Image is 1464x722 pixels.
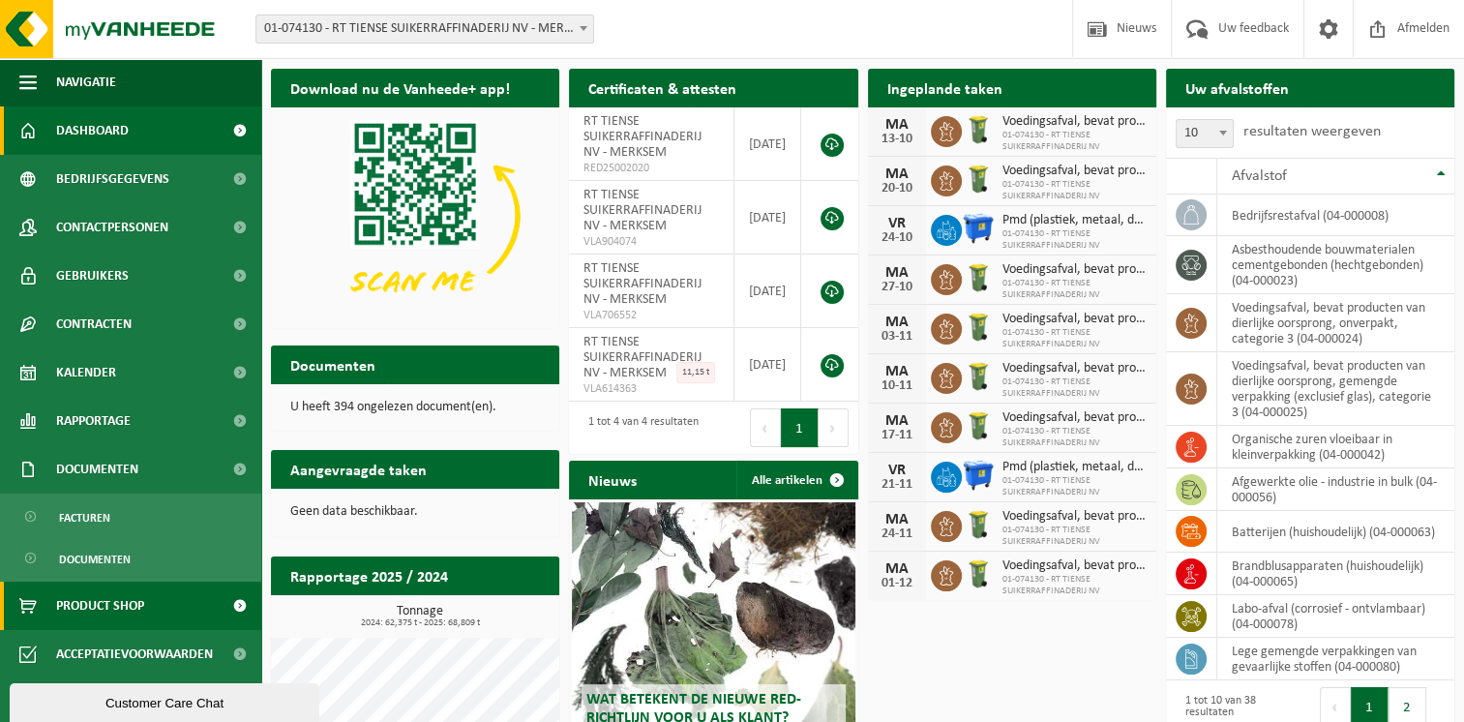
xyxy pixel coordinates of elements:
[56,203,168,252] span: Contactpersonen
[271,69,529,106] h2: Download nu de Vanheede+ app!
[962,113,995,146] img: WB-0140-HPE-GN-50
[868,69,1022,106] h2: Ingeplande taken
[1217,595,1454,638] td: labo-afval (corrosief - ontvlambaar) (04-000078)
[878,231,916,245] div: 24-10
[290,401,540,414] p: U heeft 394 ongelezen document(en).
[583,114,702,160] span: RT TIENSE SUIKERRAFFINADERIJ NV - MERKSEM
[56,582,144,630] span: Product Shop
[583,161,718,176] span: RED25002020
[1002,426,1147,449] span: 01-074130 - RT TIENSE SUIKERRAFFINADERIJ NV
[5,540,256,577] a: Documenten
[1217,236,1454,294] td: asbesthoudende bouwmaterialen cementgebonden (hechtgebonden) (04-000023)
[878,577,916,590] div: 01-12
[1002,410,1147,426] span: Voedingsafval, bevat producten van dierlijke oorsprong, onverpakt, categorie 3
[415,594,557,633] a: Bekijk rapportage
[1217,553,1454,595] td: brandblusapparaten (huishoudelijk) (04-000065)
[736,461,856,499] a: Alle artikelen
[1217,638,1454,680] td: lege gemengde verpakkingen van gevaarlijke stoffen (04-000080)
[1232,168,1287,184] span: Afvalstof
[271,557,467,594] h2: Rapportage 2025 / 2024
[1217,468,1454,511] td: afgewerkte olie - industrie in bulk (04-000056)
[583,234,718,250] span: VLA904074
[878,330,916,344] div: 03-11
[750,408,781,447] button: Previous
[962,311,995,344] img: WB-0140-HPE-GN-50
[583,261,702,307] span: RT TIENSE SUIKERRAFFINADERIJ NV - MERKSEM
[962,459,995,492] img: WB-1100-HPE-BE-01
[59,499,110,536] span: Facturen
[56,155,169,203] span: Bedrijfsgegevens
[255,15,594,44] span: 01-074130 - RT TIENSE SUIKERRAFFINADERIJ NV - MERKSEM
[962,212,995,245] img: WB-1100-HPE-BE-01
[59,541,131,578] span: Documenten
[583,188,702,233] span: RT TIENSE SUIKERRAFFINADERIJ NV - MERKSEM
[1002,278,1147,301] span: 01-074130 - RT TIENSE SUIKERRAFFINADERIJ NV
[271,450,446,488] h2: Aangevraagde taken
[781,408,819,447] button: 1
[878,117,916,133] div: MA
[1002,376,1147,400] span: 01-074130 - RT TIENSE SUIKERRAFFINADERIJ NV
[1002,213,1147,228] span: Pmd (plastiek, metaal, drankkartons) (bedrijven)
[1002,179,1147,202] span: 01-074130 - RT TIENSE SUIKERRAFFINADERIJ NV
[1166,69,1308,106] h2: Uw afvalstoffen
[1217,511,1454,553] td: batterijen (huishoudelijk) (04-000063)
[878,133,916,146] div: 13-10
[583,308,718,323] span: VLA706552
[583,381,718,397] span: VLA614363
[1002,460,1147,475] span: Pmd (plastiek, metaal, drankkartons) (bedrijven)
[734,107,801,181] td: [DATE]
[878,463,916,478] div: VR
[962,360,995,393] img: WB-0140-HPE-GN-50
[1002,327,1147,350] span: 01-074130 - RT TIENSE SUIKERRAFFINADERIJ NV
[878,265,916,281] div: MA
[962,557,995,590] img: WB-0140-HPE-GN-50
[878,182,916,196] div: 20-10
[1002,361,1147,376] span: Voedingsafval, bevat producten van dierlijke oorsprong, onverpakt, categorie 3
[56,58,116,106] span: Navigatie
[1002,130,1147,153] span: 01-074130 - RT TIENSE SUIKERRAFFINADERIJ NV
[56,397,131,445] span: Rapportage
[878,429,916,442] div: 17-11
[878,512,916,527] div: MA
[56,630,213,678] span: Acceptatievoorwaarden
[962,409,995,442] img: WB-0140-HPE-GN-50
[1217,195,1454,236] td: bedrijfsrestafval (04-000008)
[734,255,801,328] td: [DATE]
[583,335,702,380] span: RT TIENSE SUIKERRAFFINADERIJ NV - MERKSEM
[1243,124,1381,139] label: resultaten weergeven
[56,348,116,397] span: Kalender
[1002,574,1147,597] span: 01-074130 - RT TIENSE SUIKERRAFFINADERIJ NV
[256,15,593,43] span: 01-074130 - RT TIENSE SUIKERRAFFINADERIJ NV - MERKSEM
[1002,558,1147,574] span: Voedingsafval, bevat producten van dierlijke oorsprong, onverpakt, categorie 3
[5,498,256,535] a: Facturen
[281,605,559,628] h3: Tonnage
[10,679,323,722] iframe: chat widget
[1217,352,1454,426] td: voedingsafval, bevat producten van dierlijke oorsprong, gemengde verpakking (exclusief glas), cat...
[1002,262,1147,278] span: Voedingsafval, bevat producten van dierlijke oorsprong, onverpakt, categorie 3
[878,413,916,429] div: MA
[819,408,849,447] button: Next
[878,216,916,231] div: VR
[569,461,656,498] h2: Nieuws
[1002,164,1147,179] span: Voedingsafval, bevat producten van dierlijke oorsprong, onverpakt, categorie 3
[878,478,916,492] div: 21-11
[1217,426,1454,468] td: organische zuren vloeibaar in kleinverpakking (04-000042)
[962,261,995,294] img: WB-0140-HPE-GN-50
[1002,525,1147,548] span: 01-074130 - RT TIENSE SUIKERRAFFINADERIJ NV
[878,561,916,577] div: MA
[1002,228,1147,252] span: 01-074130 - RT TIENSE SUIKERRAFFINADERIJ NV
[878,527,916,541] div: 24-11
[56,445,138,494] span: Documenten
[569,69,756,106] h2: Certificaten & attesten
[290,505,540,519] p: Geen data beschikbaar.
[878,166,916,182] div: MA
[878,379,916,393] div: 10-11
[281,618,559,628] span: 2024: 62,375 t - 2025: 68,809 t
[878,364,916,379] div: MA
[734,181,801,255] td: [DATE]
[1177,120,1233,147] span: 10
[1176,119,1234,148] span: 10
[1217,294,1454,352] td: voedingsafval, bevat producten van dierlijke oorsprong, onverpakt, categorie 3 (04-000024)
[878,315,916,330] div: MA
